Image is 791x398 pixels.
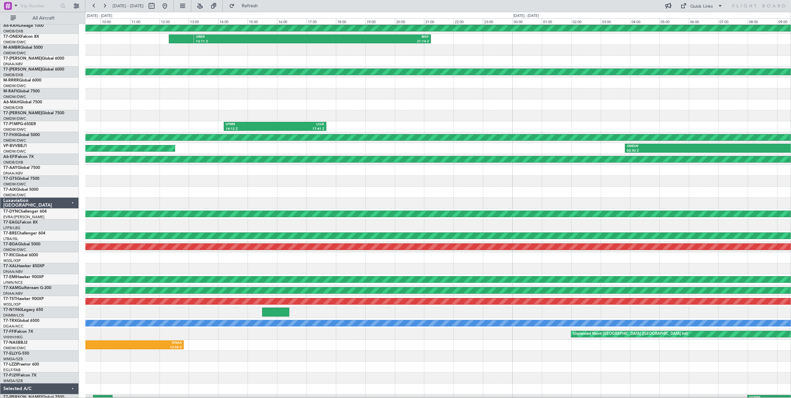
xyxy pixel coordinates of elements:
[3,62,23,67] a: DNAA/ABV
[627,144,764,149] div: OMDW
[3,319,39,323] a: T7-TRXGlobal 6500
[3,51,26,56] a: OMDW/DWC
[248,18,277,24] div: 15:00
[3,308,22,312] span: T7-N1960
[3,225,21,230] a: LFPB/LBG
[3,24,44,28] a: A6-KAHLineage 1000
[3,335,23,340] a: VHHH/HKG
[571,18,601,24] div: 02:00
[87,13,112,19] div: [DATE] - [DATE]
[71,18,101,24] div: 09:00
[3,155,34,159] a: A6-EFIFalcon 7X
[275,127,324,131] div: 17:41 Z
[690,3,713,10] div: Quick Links
[3,330,15,334] span: T7-FFI
[3,122,36,126] a: T7-P1MPG-650ER
[3,341,27,345] a: T7-NASBBJ2
[3,221,20,224] span: T7-EAGL
[3,24,19,28] span: A6-KAH
[3,297,16,301] span: T7-TST
[3,363,17,367] span: T7-LZZI
[3,111,64,115] a: T7-[PERSON_NAME]Global 7500
[3,68,64,72] a: T7-[PERSON_NAME]Global 6000
[160,18,189,24] div: 12:00
[306,18,336,24] div: 17:00
[3,155,16,159] span: A6-EFI
[395,18,424,24] div: 20:00
[3,116,26,121] a: OMDW/DWC
[3,57,42,61] span: T7-[PERSON_NAME]
[3,302,21,307] a: WSSL/XSP
[3,177,17,181] span: T7-GTS
[3,286,51,290] a: T7-XAMGulfstream G-200
[573,329,688,339] div: Unplanned Maint [GEOGRAPHIC_DATA] ([GEOGRAPHIC_DATA] Intl)
[3,177,39,181] a: T7-GTSGlobal 7500
[3,57,64,61] a: T7-[PERSON_NAME]Global 6000
[3,313,24,318] a: DNMM/LOS
[189,18,218,24] div: 13:00
[3,324,23,329] a: DGAA/ACC
[3,40,26,45] a: OMDW/DWC
[3,144,18,148] span: VP-BVV
[3,269,23,274] a: DNAA/ABV
[3,89,17,93] span: M-RAFI
[3,166,40,170] a: T7-AAYGlobal 7500
[3,352,29,356] a: T7-ELLYG-550
[3,35,21,39] span: T7-ONEX
[3,264,17,268] span: T7-XAL
[3,264,44,268] a: T7-XALHawker 850XP
[453,18,483,24] div: 22:00
[3,297,44,301] a: T7-TSTHawker 900XP
[3,275,44,279] a: T7-EMIHawker 900XP
[677,1,726,11] button: Quick Links
[542,18,571,24] div: 01:00
[196,39,312,44] div: 13:11 Z
[3,78,19,82] span: M-RRRR
[3,346,26,351] a: OMDW/DWC
[226,122,275,127] div: LFMN
[513,13,539,19] div: [DATE] - [DATE]
[3,373,18,377] span: T7-PJ29
[3,78,41,82] a: M-RRRRGlobal 6000
[3,258,21,263] a: WSSL/XSP
[226,127,275,131] div: 14:12 Z
[748,18,777,24] div: 08:00
[101,18,130,24] div: 10:00
[601,18,630,24] div: 03:00
[3,280,23,285] a: LFMN/NCE
[7,13,72,24] button: All Aircraft
[3,149,26,154] a: OMDW/DWC
[3,35,39,39] a: T7-ONEXFalcon 8X
[630,18,660,24] div: 04:00
[3,242,18,246] span: T7-BDA
[3,89,40,93] a: M-RAFIGlobal 7500
[226,1,266,11] button: Refresh
[3,275,16,279] span: T7-EMI
[3,378,23,383] a: WMSA/SZB
[3,330,33,334] a: T7-FFIFalcon 7X
[3,127,26,132] a: OMDW/DWC
[196,35,312,39] div: ORER
[424,18,453,24] div: 21:00
[3,253,38,257] a: T7-RICGlobal 6000
[3,236,18,241] a: LTBA/ISL
[3,291,23,296] a: DNAA/ABV
[99,345,182,350] div: 12:50 Z
[275,122,324,127] div: LCLK
[365,18,395,24] div: 19:00
[3,253,16,257] span: T7-RIC
[3,221,38,224] a: T7-EAGLFalcon 8X
[3,363,39,367] a: T7-LZZIPraetor 600
[3,160,23,165] a: OMDB/DXB
[3,188,38,192] a: T7-AIXGlobal 5000
[3,83,26,88] a: OMDW/DWC
[3,308,43,312] a: T7-N1960Legacy 650
[3,144,27,148] a: VP-BVVBBJ1
[3,133,17,137] span: T7-FHX
[3,247,26,252] a: OMDW/DWC
[17,16,70,21] span: All Aircraft
[3,111,42,115] span: T7-[PERSON_NAME]
[3,193,26,198] a: OMDW/DWC
[3,166,18,170] span: T7-AAY
[277,18,306,24] div: 16:00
